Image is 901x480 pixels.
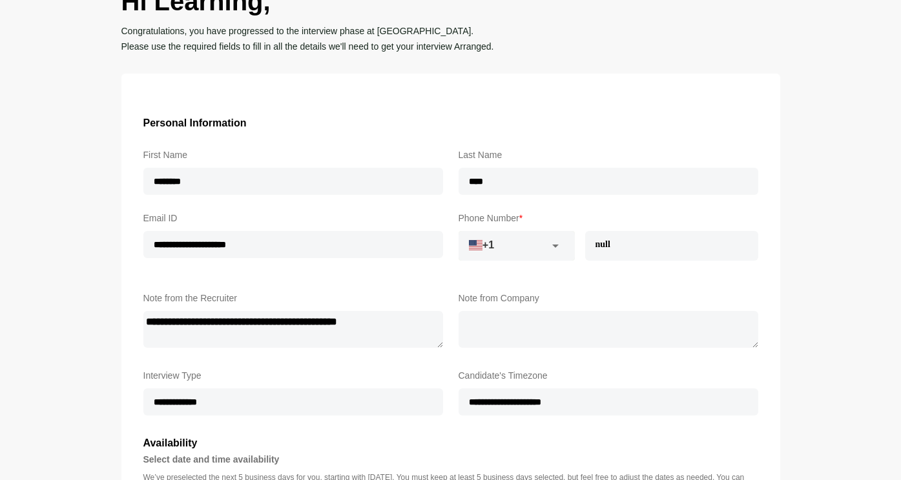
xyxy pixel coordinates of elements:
label: Email ID [143,210,443,226]
h3: Personal Information [143,115,758,132]
h4: Select date and time availability [143,452,758,467]
label: Note from the Recruiter [143,290,443,306]
strong: Congratulations, you have progressed to the interview phase at [GEOGRAPHIC_DATA]. [121,26,474,36]
label: Candidate's Timezone [459,368,758,383]
label: Last Name [459,147,758,163]
label: Note from Company [459,290,758,306]
label: Phone Number [459,210,758,226]
p: Please use the required fields to fill in all the details we'll need to get your interview Arranged. [121,39,780,54]
label: Interview Type [143,368,443,383]
h3: Availability [143,435,758,452]
label: First Name [143,147,443,163]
